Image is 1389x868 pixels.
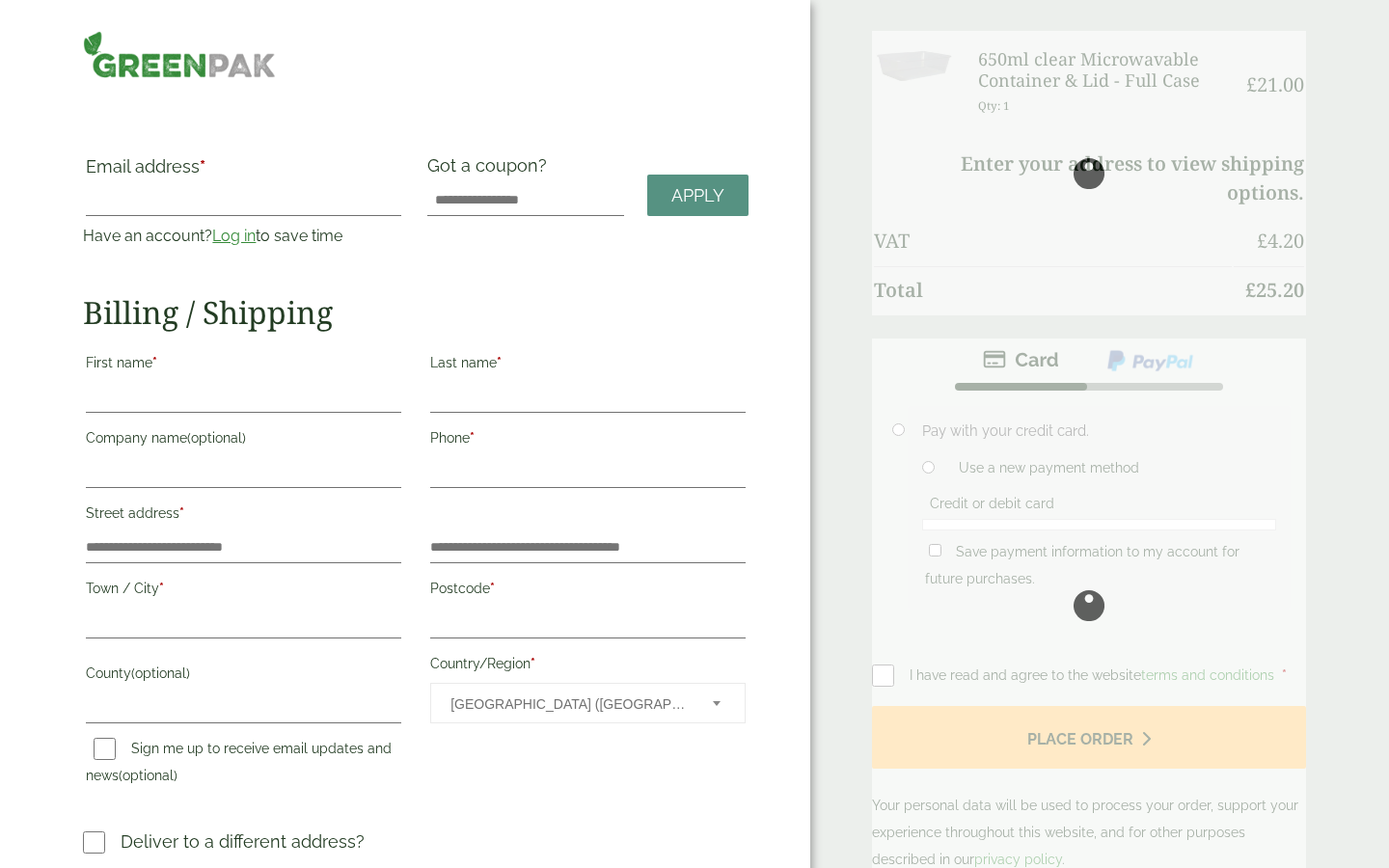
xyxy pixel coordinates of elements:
span: (optional) [131,665,190,681]
label: County [86,660,401,692]
label: First name [86,349,401,382]
span: Country/Region [430,683,746,723]
a: Apply [647,175,749,216]
span: (optional) [187,430,246,446]
abbr: required [179,505,184,521]
label: Phone [430,424,746,457]
abbr: required [470,430,475,446]
img: GreenPak Supplies [83,31,276,78]
h2: Billing / Shipping [83,294,749,331]
label: Sign me up to receive email updates and news [86,741,392,789]
label: Got a coupon? [427,155,555,185]
a: Log in [212,227,256,245]
abbr: required [200,156,205,176]
label: Company name [86,424,401,457]
p: Have an account? to save time [83,225,404,248]
label: Last name [430,349,746,382]
abbr: required [490,581,495,596]
label: Postcode [430,575,746,608]
label: Email address [86,158,401,185]
input: Sign me up to receive email updates and news(optional) [94,738,116,760]
abbr: required [159,581,164,596]
p: Deliver to a different address? [121,828,365,854]
abbr: required [497,355,502,370]
label: Country/Region [430,650,746,683]
label: Town / City [86,575,401,608]
span: (optional) [119,768,177,783]
label: Street address [86,500,401,532]
abbr: required [152,355,157,370]
span: Apply [671,185,724,206]
abbr: required [531,656,535,671]
span: United Kingdom (UK) [450,684,687,724]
